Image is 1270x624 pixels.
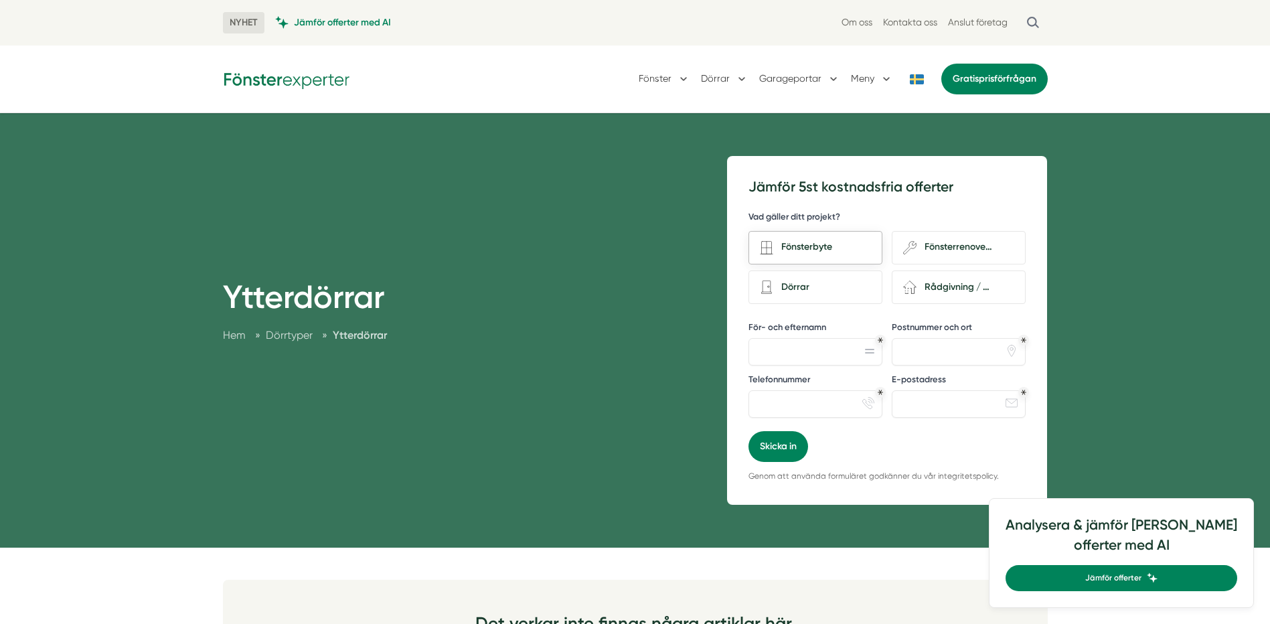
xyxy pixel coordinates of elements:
div: Obligatoriskt [878,337,883,343]
a: Dörrtyper [266,329,315,341]
button: Skicka in [748,431,808,462]
img: Fönsterexperter Logotyp [223,68,350,89]
a: Hem [223,329,246,341]
p: Genom att använda formuläret godkänner du vår integritetspolicy. [748,470,1026,483]
label: E-postadress [892,374,1026,388]
div: Obligatoriskt [1021,337,1026,343]
button: Garageportar [759,62,840,96]
nav: Breadcrumb [223,327,387,343]
div: Obligatoriskt [1021,390,1026,395]
h5: Vad gäller ditt projekt? [748,211,840,226]
button: Dörrar [701,62,748,96]
span: Dörrtyper [266,329,313,341]
span: Jämför offerter [1085,572,1141,584]
span: Gratis [953,73,979,84]
label: För- och efternamn [748,321,882,336]
h4: Analysera & jämför [PERSON_NAME] offerter med AI [1006,515,1237,565]
label: Telefonnummer [748,374,882,388]
span: » [255,327,260,343]
a: Anslut företag [948,16,1008,29]
a: Jämför offerter [1006,565,1237,591]
a: Jämför offerter med AI [275,16,391,29]
span: » [322,327,327,343]
label: Postnummer och ort [892,321,1026,336]
h3: Jämför 5st kostnadsfria offerter [748,177,1026,196]
h1: Ytterdörrar [223,278,387,327]
a: Om oss [842,16,872,29]
span: NYHET [223,12,264,33]
a: Gratisprisförfrågan [941,64,1048,94]
button: Fönster [639,62,690,96]
a: Kontakta oss [883,16,937,29]
span: Jämför offerter med AI [294,16,391,29]
div: Obligatoriskt [878,390,883,395]
button: Meny [851,62,893,96]
a: Ytterdörrar [333,329,387,341]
